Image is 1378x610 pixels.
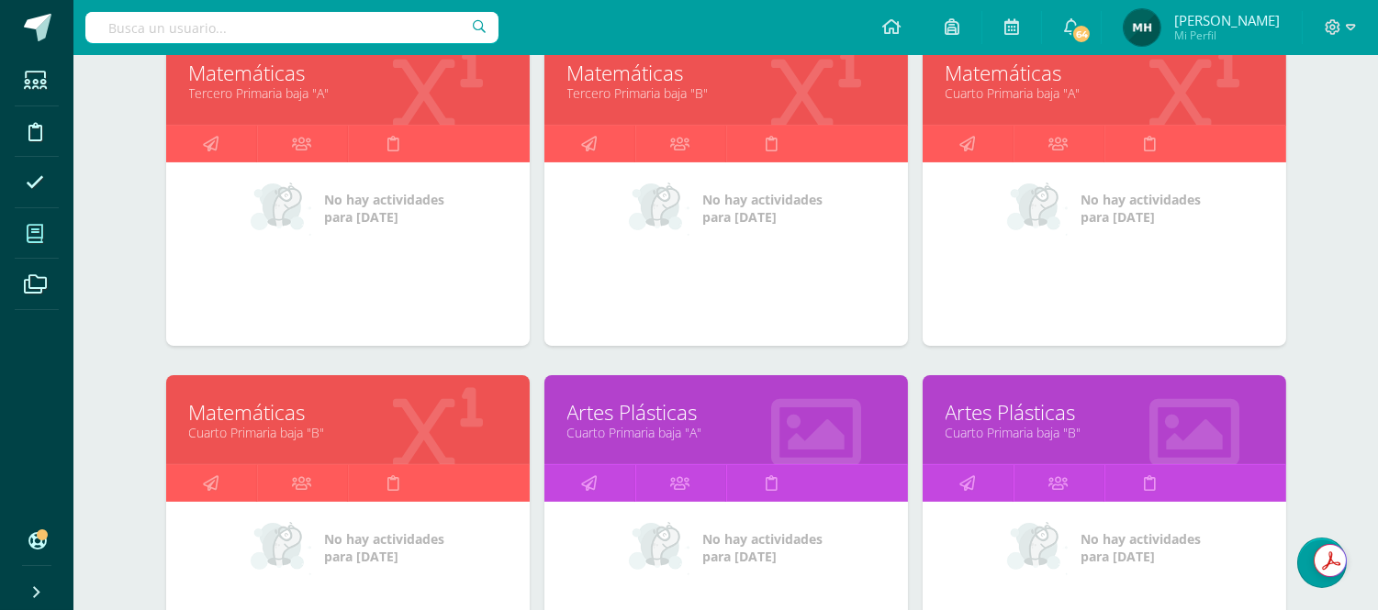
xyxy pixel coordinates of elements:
a: Cuarto Primaria baja "A" [567,424,885,441]
input: Busca un usuario... [85,12,499,43]
img: no_activities_small.png [251,181,311,236]
span: No hay actividades para [DATE] [702,191,823,226]
img: no_activities_small.png [629,181,689,236]
a: Cuarto Primaria baja "A" [946,84,1263,102]
span: No hay actividades para [DATE] [1081,530,1201,565]
a: Artes Plásticas [567,398,885,427]
a: Matemáticas [946,59,1263,87]
a: Matemáticas [189,59,507,87]
a: Matemáticas [567,59,885,87]
a: Artes Plásticas [946,398,1263,427]
img: no_activities_small.png [251,520,311,575]
span: No hay actividades para [DATE] [324,191,444,226]
span: [PERSON_NAME] [1174,11,1280,29]
a: Matemáticas [189,398,507,427]
span: Mi Perfil [1174,28,1280,43]
span: No hay actividades para [DATE] [702,530,823,565]
span: 64 [1071,24,1092,44]
img: no_activities_small.png [629,520,689,575]
span: No hay actividades para [DATE] [324,530,444,565]
img: no_activities_small.png [1007,181,1068,236]
img: no_activities_small.png [1007,520,1068,575]
a: Cuarto Primaria baja "B" [189,424,507,441]
img: 94dfc861e02bea7daf88976d6ac6de75.png [1124,9,1160,46]
a: Tercero Primaria baja "B" [567,84,885,102]
a: Cuarto Primaria baja "B" [946,424,1263,441]
a: Tercero Primaria baja "A" [189,84,507,102]
span: No hay actividades para [DATE] [1081,191,1201,226]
